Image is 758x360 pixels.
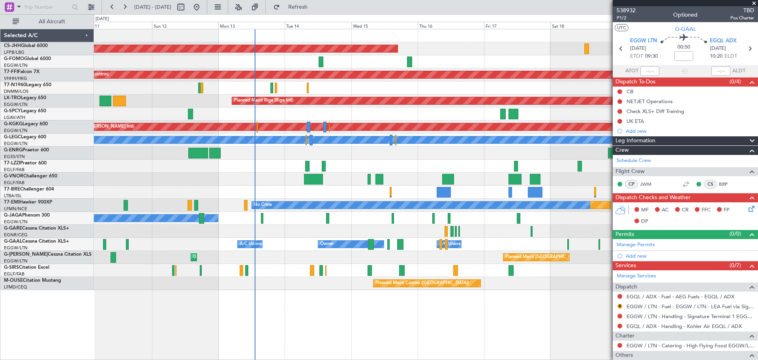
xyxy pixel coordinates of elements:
div: Add new [626,253,754,259]
span: G-GARE [4,226,22,231]
div: Mon 13 [218,22,285,29]
div: CP [625,180,638,188]
span: [DATE] [710,45,726,53]
span: G-SPCY [4,109,21,113]
a: G-[PERSON_NAME]Cessna Citation XLS [4,252,92,257]
span: G-FOMO [4,57,24,61]
span: T7-LZZI [4,161,20,166]
span: Crew [615,146,629,155]
span: G-VNOR [4,174,23,179]
button: Refresh [270,1,317,13]
a: T7-EMIHawker 900XP [4,200,52,205]
a: BRP [719,181,737,188]
a: M-OUSECitation Mustang [4,278,61,283]
span: G-JAGA [4,213,22,218]
span: Dispatch Checks and Weather [615,193,690,202]
span: 09:30 [645,53,658,60]
div: Wed 15 [351,22,418,29]
span: Services [615,261,636,270]
div: Thu 16 [418,22,484,29]
span: G-GAAL [4,239,22,244]
span: G-SIRS [4,265,19,270]
span: T7-BRE [4,187,20,192]
span: LX-TRO [4,96,21,100]
a: G-VNORChallenger 650 [4,174,57,179]
a: EGGW/LTN [4,245,28,251]
a: T7-FFIFalcon 7X [4,70,39,74]
div: A/C Unavailable [240,238,272,250]
span: FP [724,206,730,214]
a: LFPB/LBG [4,49,24,55]
span: Pos Charter [730,15,754,21]
a: EGSS/STN [4,154,25,160]
span: G-GAAL [675,25,696,33]
div: Planned Maint [GEOGRAPHIC_DATA] ([GEOGRAPHIC_DATA]) [505,251,630,263]
span: T7-FFI [4,70,18,74]
a: LX-TROLegacy 650 [4,96,46,100]
span: G-ENRG [4,148,23,153]
span: Leg Information [615,136,655,145]
a: DNMM/LOS [4,89,28,94]
a: JWM [640,181,658,188]
span: Refresh [281,4,315,10]
a: T7-BREChallenger 604 [4,187,54,192]
div: Fri 17 [484,22,550,29]
div: CB [627,88,633,95]
span: CS-JHH [4,43,21,48]
a: EGGW/LTN [4,102,28,107]
button: R [617,304,622,309]
input: Trip Number [24,1,69,13]
a: G-JAGAPhenom 300 [4,213,50,218]
a: T7-N1960Legacy 650 [4,83,51,87]
span: Others [615,351,633,360]
div: Sat 18 [550,22,617,29]
div: Tue 14 [285,22,351,29]
span: CR [682,206,689,214]
div: Planned Maint Cannes ([GEOGRAPHIC_DATA]) [375,277,469,289]
span: T7-EMI [4,200,19,205]
a: Manage Services [617,272,656,280]
a: G-GAALCessna Citation XLS+ [4,239,69,244]
div: Sat 11 [86,22,152,29]
a: EGGW/LTN [4,128,28,134]
a: LFMD/CEQ [4,284,27,290]
a: G-KGKGLegacy 600 [4,122,48,126]
div: UK ETA [627,118,644,124]
span: 538932 [617,6,636,15]
a: VHHH/HKG [4,75,27,81]
a: G-GARECessna Citation XLS+ [4,226,69,231]
div: Owner [320,238,334,250]
span: ELDT [724,53,737,60]
a: LGAV/ATH [4,115,25,121]
span: EGGW LTN [630,37,657,45]
div: Add new [626,128,754,134]
a: EGGW / LTN - Catering - High Flying Food EGGW/LTN [627,342,754,349]
span: T7-N1960 [4,83,26,87]
span: All Aircraft [21,19,83,25]
div: A/C Unavailable [439,238,472,250]
a: EGGW/LTN [4,62,28,68]
span: G-[PERSON_NAME] [4,252,48,257]
a: G-SIRSCitation Excel [4,265,49,270]
button: UTC [615,24,629,31]
div: Sun 12 [152,22,218,29]
a: EGNR/CEG [4,232,28,238]
div: [DATE] [96,16,109,23]
span: Permits [615,230,634,239]
a: EGGW / LTN - Fuel - EGGW / LTN - LEA Fuel via Signature in EGGW [627,303,754,310]
span: AC [662,206,669,214]
a: EGQL / ADX - Fuel - AEG Fuels - EGQL / ADX [627,293,734,300]
span: FFC [702,206,711,214]
span: G-KGKG [4,122,23,126]
span: (0/7) [730,261,741,270]
a: EGLF/FAB [4,167,24,173]
span: Charter [615,332,634,341]
a: Schedule Crew [617,157,651,165]
span: Dispatch [615,283,637,292]
a: G-SPCYLegacy 650 [4,109,46,113]
span: Flight Crew [615,167,645,176]
a: LTBA/ISL [4,193,22,199]
div: Check XLS+ Diff Training [627,108,684,115]
a: CS-JHHGlobal 6000 [4,43,48,48]
div: CS [704,180,717,188]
